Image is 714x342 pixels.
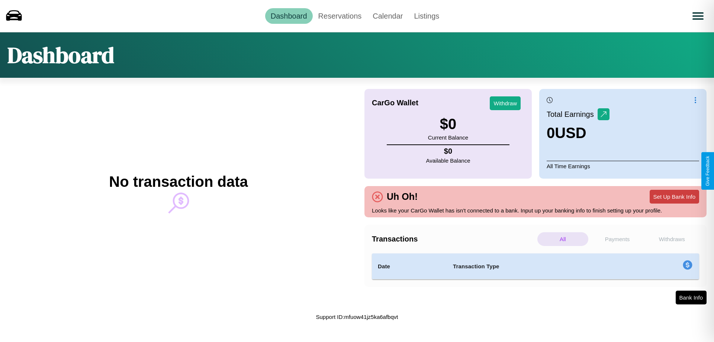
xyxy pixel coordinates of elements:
h2: No transaction data [109,173,248,190]
button: Bank Info [676,291,707,304]
button: Open menu [688,6,708,26]
table: simple table [372,253,699,279]
p: All [537,232,588,246]
h4: Date [378,262,441,271]
p: Payments [592,232,643,246]
p: Current Balance [428,132,468,143]
p: Support ID: mfuow41jz5ka6afbqvt [316,312,398,322]
p: Withdraws [646,232,697,246]
h4: $ 0 [426,147,470,156]
button: Withdraw [490,96,521,110]
h4: CarGo Wallet [372,99,418,107]
h3: 0 USD [547,125,610,141]
a: Reservations [313,8,367,24]
a: Calendar [367,8,408,24]
p: Looks like your CarGo Wallet has isn't connected to a bank. Input up your banking info to finish ... [372,205,699,215]
h3: $ 0 [428,116,468,132]
p: All Time Earnings [547,161,699,171]
div: Give Feedback [705,156,710,186]
p: Total Earnings [547,108,598,121]
button: Set Up Bank Info [650,190,699,204]
h4: Uh Oh! [383,191,421,202]
p: Available Balance [426,156,470,166]
a: Dashboard [265,8,313,24]
h1: Dashboard [7,40,114,70]
h4: Transactions [372,235,535,243]
a: Listings [408,8,445,24]
h4: Transaction Type [453,262,622,271]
